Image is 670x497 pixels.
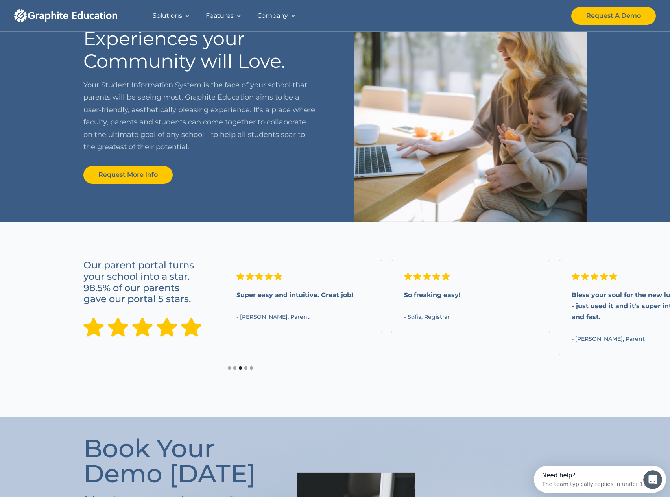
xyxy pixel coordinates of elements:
[206,10,234,21] div: Features
[586,10,641,21] div: Request A Demo
[257,10,288,21] div: Company
[228,366,231,370] div: Show slide 1 of 5
[83,79,316,153] p: Your Student Information System is the face of your school that parents will be seeing most. Grap...
[83,166,173,184] a: Request More Info
[572,336,645,342] div: - [PERSON_NAME], Parent
[404,273,450,280] img: Five Star
[571,7,656,25] a: Request A Demo
[236,273,282,280] img: Five Star
[8,13,116,21] div: The team typically replies in under 12h
[83,28,316,73] h2: Experiences your Community will Love.
[233,366,236,370] div: Show slide 2 of 5
[3,3,140,25] div: Open Intercom Messenger
[391,260,559,333] div: 4 of 5
[83,260,201,305] h3: Our parent portal turns your school into a star. 98.5% of our parents gave our portal 5 stars.
[404,291,461,299] strong: So freaking easy!
[83,436,272,486] h1: Book Your Demo [DATE]
[98,169,158,180] div: Request More Info
[236,314,310,320] div: - [PERSON_NAME], Parent
[223,260,391,333] div: 3 of 5
[83,318,201,337] img: Five Star
[153,10,182,21] div: Solutions
[8,7,116,13] div: Need help?
[572,273,617,280] img: Five Star
[236,291,353,299] strong: Super easy and intuitive. Great job!
[239,366,242,370] div: Show slide 3 of 5
[404,314,450,320] div: - Sofia, Registrar
[250,366,253,370] div: Show slide 5 of 5
[244,366,247,370] div: Show slide 4 of 5
[534,466,666,493] iframe: Intercom live chat discovery launcher
[643,470,662,489] iframe: Intercom live chat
